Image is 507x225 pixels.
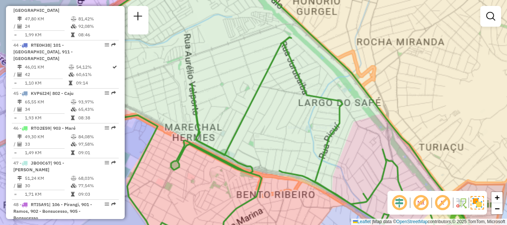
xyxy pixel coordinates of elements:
span: JBO0C67 [31,160,50,166]
i: Tempo total em rota [71,192,75,196]
em: Opções [105,126,109,130]
td: 68,03% [78,175,115,182]
em: Rota exportada [111,43,116,47]
i: % de utilização da cubagem [69,72,74,77]
td: 84,08% [78,133,115,140]
td: 08:38 [78,114,115,122]
a: OpenStreetMap [396,219,428,224]
i: Total de Atividades [17,142,22,146]
span: RTI5A91 [31,202,49,207]
td: 08:46 [78,31,115,39]
td: = [13,191,17,198]
td: 42 [24,71,68,78]
div: Map data © contributors,© 2025 TomTom, Microsoft [351,219,507,225]
i: Distância Total [17,135,22,139]
span: 44 - [13,42,73,61]
img: Fluxo de ruas [455,197,467,209]
td: 1,93 KM [24,114,71,122]
td: / [13,23,17,30]
td: = [13,114,17,122]
span: | 802 - Caju [49,90,73,96]
td: / [13,106,17,113]
span: − [495,204,500,213]
td: 34 [24,106,71,113]
td: 97,58% [78,140,115,148]
td: / [13,71,17,78]
em: Opções [105,202,109,206]
span: | 903 - Maré [50,125,76,131]
td: = [13,79,17,87]
td: 30 [24,182,71,189]
em: Rota exportada [111,91,116,95]
span: Exibir rótulo [434,194,451,212]
td: 49,30 KM [24,133,71,140]
span: 45 - [13,90,73,96]
i: Tempo total em rota [69,81,72,85]
em: Opções [105,43,109,47]
a: Nova sessão e pesquisa [131,9,145,26]
td: = [13,149,17,156]
td: 33 [24,140,71,148]
i: Total de Atividades [17,183,22,188]
td: 47,80 KM [24,15,71,23]
i: Rota otimizada [112,65,117,69]
td: 09:03 [78,191,115,198]
i: % de utilização da cubagem [71,24,76,29]
a: Leaflet [353,219,371,224]
i: % de utilização do peso [71,100,76,104]
td: 1,49 KM [24,149,71,156]
td: 92,08% [78,23,115,30]
td: 51,24 KM [24,175,71,182]
i: % de utilização do peso [71,176,76,181]
i: Tempo total em rota [71,33,75,37]
i: % de utilização do peso [71,17,76,21]
i: Total de Atividades [17,72,22,77]
td: 1,99 KM [24,31,71,39]
span: RTO2E59 [31,125,50,131]
td: 09:14 [76,79,112,87]
i: Distância Total [17,65,22,69]
span: | 106 - Pirangi, 901 - Ramos, 902 - Bonsucesso, 905 - Bonsucesso [13,202,92,221]
img: Exibir/Ocultar setores [471,196,484,209]
td: 93,97% [78,98,115,106]
em: Opções [105,161,109,165]
span: | 901 - [PERSON_NAME] [13,160,64,172]
a: Zoom out [491,203,503,214]
span: RTE0H38 [31,42,50,48]
i: % de utilização do peso [71,135,76,139]
td: 09:01 [78,149,115,156]
td: 46,01 KM [24,63,68,71]
em: Rota exportada [111,202,116,206]
td: 24 [24,23,71,30]
i: Distância Total [17,176,22,181]
em: Rota exportada [111,126,116,130]
i: % de utilização da cubagem [71,183,76,188]
span: 46 - [13,125,76,131]
span: Exibir NR [412,194,430,212]
span: 48 - [13,202,92,221]
i: Total de Atividades [17,107,22,112]
i: Distância Total [17,17,22,21]
td: 77,54% [78,182,115,189]
td: / [13,140,17,148]
td: 54,12% [76,63,112,71]
a: Exibir filtros [483,9,498,24]
td: / [13,182,17,189]
span: 47 - [13,160,64,172]
i: Tempo total em rota [71,150,75,155]
td: 65,43% [78,106,115,113]
td: 81,42% [78,15,115,23]
i: % de utilização do peso [69,65,74,69]
span: | 101 - [GEOGRAPHIC_DATA], 911 - [GEOGRAPHIC_DATA] [13,42,73,61]
span: | [372,219,373,224]
td: 65,55 KM [24,98,71,106]
span: Ocultar deslocamento [390,194,408,212]
i: Distância Total [17,100,22,104]
span: + [495,193,500,202]
span: KVP6I24 [31,90,49,96]
em: Rota exportada [111,161,116,165]
td: 1,71 KM [24,191,71,198]
i: % de utilização da cubagem [71,107,76,112]
a: Zoom in [491,192,503,203]
i: % de utilização da cubagem [71,142,76,146]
